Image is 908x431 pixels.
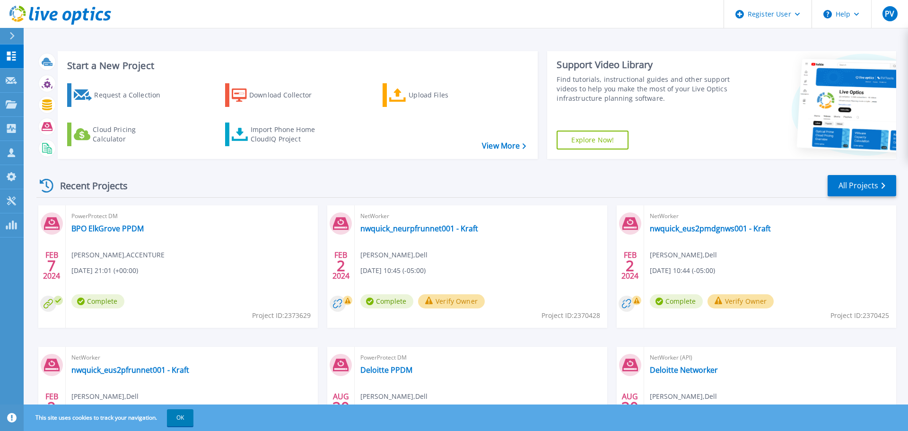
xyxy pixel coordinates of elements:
[650,391,717,402] span: [PERSON_NAME] , Dell
[71,352,312,363] span: NetWorker
[650,294,703,308] span: Complete
[67,123,173,146] a: Cloud Pricing Calculator
[418,294,485,308] button: Verify Owner
[360,250,428,260] span: [PERSON_NAME] , Dell
[885,10,894,18] span: PV
[36,174,140,197] div: Recent Projects
[93,125,168,144] div: Cloud Pricing Calculator
[67,83,173,107] a: Request a Collection
[360,365,412,375] a: Deloitte PPDM
[71,365,189,375] a: nwquick_eus2pfrunnet001 - Kraft
[557,75,734,103] div: Find tutorials, instructional guides and other support videos to help you make the most of your L...
[828,175,896,196] a: All Projects
[249,86,325,105] div: Download Collector
[71,265,138,276] span: [DATE] 21:01 (+00:00)
[332,403,349,411] span: 30
[541,310,600,321] span: Project ID: 2370428
[409,86,484,105] div: Upload Files
[225,83,331,107] a: Download Collector
[650,211,891,221] span: NetWorker
[332,248,350,283] div: FEB 2024
[650,365,718,375] a: Deloitte Networker
[650,224,771,233] a: nwquick_eus2pmdgnws001 - Kraft
[71,224,144,233] a: BPO ElkGrove PPDM
[650,352,891,363] span: NetWorker (API)
[482,141,526,150] a: View More
[167,409,193,426] button: OK
[360,224,478,233] a: nwquick_neurpfrunnet001 - Kraft
[621,403,638,411] span: 30
[252,310,311,321] span: Project ID: 2373629
[360,211,601,221] span: NetWorker
[557,59,734,71] div: Support Video Library
[360,352,601,363] span: PowerProtect DM
[337,262,345,270] span: 2
[626,262,634,270] span: 2
[360,265,426,276] span: [DATE] 10:45 (-05:00)
[360,294,413,308] span: Complete
[830,310,889,321] span: Project ID: 2370425
[332,390,350,424] div: AUG 2023
[26,409,193,426] span: This site uses cookies to track your navigation.
[47,262,56,270] span: 7
[43,248,61,283] div: FEB 2024
[650,250,717,260] span: [PERSON_NAME] , Dell
[43,390,61,424] div: FEB 2024
[621,248,639,283] div: FEB 2024
[383,83,488,107] a: Upload Files
[707,294,774,308] button: Verify Owner
[621,390,639,424] div: AUG 2023
[47,403,56,411] span: 2
[71,294,124,308] span: Complete
[557,131,629,150] a: Explore Now!
[251,125,324,144] div: Import Phone Home CloudIQ Project
[67,61,526,71] h3: Start a New Project
[71,250,165,260] span: [PERSON_NAME] , ACCENTURE
[650,265,715,276] span: [DATE] 10:44 (-05:00)
[71,211,312,221] span: PowerProtect DM
[94,86,170,105] div: Request a Collection
[71,391,139,402] span: [PERSON_NAME] , Dell
[360,391,428,402] span: [PERSON_NAME] , Dell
